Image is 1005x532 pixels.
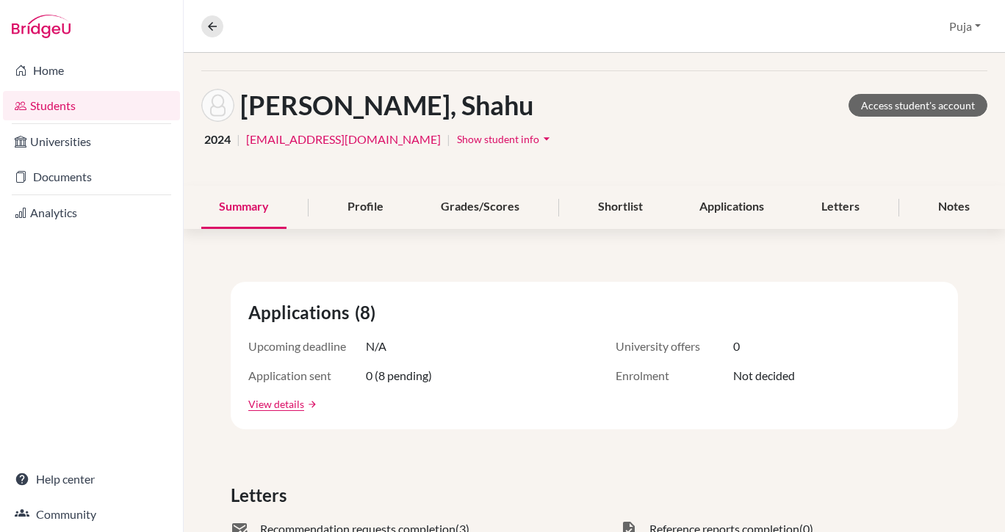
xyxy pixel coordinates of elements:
a: Analytics [3,198,180,227]
span: 0 [733,338,740,355]
img: Bridge-U [12,15,71,38]
span: | [237,131,240,148]
a: Access student's account [849,94,987,117]
span: University offers [616,338,733,355]
span: Application sent [248,367,366,385]
span: | [447,131,450,148]
span: 2024 [204,131,231,148]
div: Letters [804,186,877,229]
span: 0 (8 pending) [366,367,432,385]
a: Documents [3,162,180,192]
div: Shortlist [580,186,660,229]
a: View details [248,396,304,412]
a: Home [3,56,180,85]
div: Grades/Scores [423,186,537,229]
h1: [PERSON_NAME], Shahu [240,90,533,121]
img: Shahu Wagh's avatar [201,89,234,122]
a: Students [3,91,180,120]
a: Help center [3,464,180,494]
button: Puja [943,12,987,40]
span: Applications [248,299,355,326]
span: N/A [366,338,386,355]
a: arrow_forward [304,399,317,409]
i: arrow_drop_down [539,131,554,146]
a: Community [3,500,180,529]
span: Show student info [457,133,539,145]
div: Applications [682,186,782,229]
span: Letters [231,482,292,509]
a: [EMAIL_ADDRESS][DOMAIN_NAME] [246,131,441,148]
button: Show student infoarrow_drop_down [456,128,555,150]
a: Universities [3,127,180,156]
span: Not decided [733,367,795,385]
div: Profile [330,186,401,229]
div: Summary [201,186,287,229]
span: (8) [355,299,381,326]
div: Notes [921,186,987,229]
span: Upcoming deadline [248,338,366,355]
span: Enrolment [616,367,733,385]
